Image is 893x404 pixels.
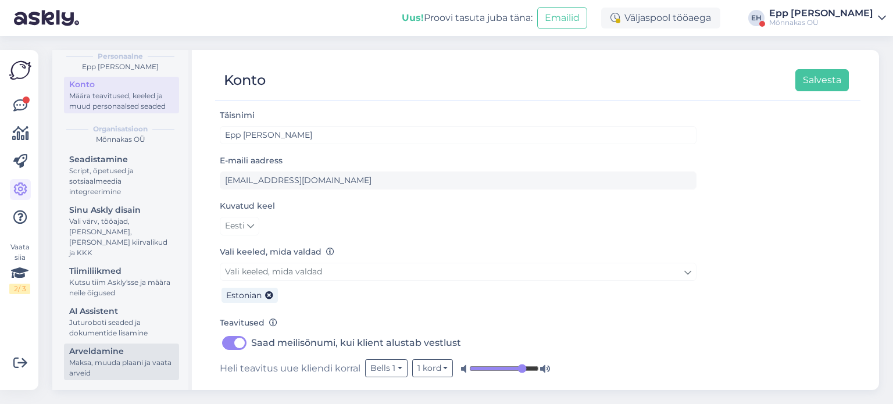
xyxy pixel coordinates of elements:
[769,9,873,18] div: Epp [PERSON_NAME]
[220,155,283,167] label: E-maili aadress
[220,126,696,144] input: Sisesta nimi
[69,265,174,277] div: Tiimiliikmed
[64,152,179,199] a: SeadistamineScript, õpetused ja sotsiaalmeedia integreerimine
[64,303,179,340] a: AI AssistentJuturoboti seaded ja dokumentide lisamine
[224,69,266,91] div: Konto
[226,290,262,301] span: Estonian
[412,359,453,377] button: 1 kord
[69,277,174,298] div: Kutsu tiim Askly'sse ja määra neile õigused
[220,317,277,329] label: Teavitused
[748,10,765,26] div: EH
[220,263,696,281] a: Vali keeled, mida valdad
[251,334,461,352] label: Saad meilisõnumi, kui klient alustab vestlust
[69,78,174,91] div: Konto
[69,357,174,378] div: Maksa, muuda plaani ja vaata arveid
[225,266,322,277] span: Vali keeled, mida valdad
[93,124,148,134] b: Organisatsioon
[220,109,255,121] label: Täisnimi
[64,77,179,113] a: KontoMäära teavitused, keeled ja muud personaalsed seaded
[64,263,179,300] a: TiimiliikmedKutsu tiim Askly'sse ja määra neile õigused
[64,344,179,380] a: ArveldamineMaksa, muuda plaani ja vaata arveid
[64,202,179,260] a: Sinu Askly disainVali värv, tööajad, [PERSON_NAME], [PERSON_NAME] kiirvalikud ja KKK
[220,246,334,258] label: Vali keeled, mida valdad
[9,59,31,81] img: Askly Logo
[9,284,30,294] div: 2 / 3
[69,204,174,216] div: Sinu Askly disain
[69,153,174,166] div: Seadistamine
[69,317,174,338] div: Juturoboti seaded ja dokumentide lisamine
[601,8,720,28] div: Väljaspool tööaega
[69,305,174,317] div: AI Assistent
[220,359,696,377] div: Heli teavitus uue kliendi korral
[69,166,174,197] div: Script, õpetused ja sotsiaalmeedia integreerimine
[62,134,179,145] div: Mõnnakas OÜ
[769,18,873,27] div: Mõnnakas OÜ
[537,7,587,29] button: Emailid
[220,200,275,212] label: Kuvatud keel
[402,12,424,23] b: Uus!
[365,359,408,377] button: Bells 1
[9,242,30,294] div: Vaata siia
[98,51,143,62] b: Personaalne
[69,345,174,357] div: Arveldamine
[795,69,849,91] button: Salvesta
[225,220,245,233] span: Eesti
[69,91,174,112] div: Määra teavitused, keeled ja muud personaalsed seaded
[402,11,533,25] div: Proovi tasuta juba täna:
[62,62,179,72] div: Epp [PERSON_NAME]
[769,9,886,27] a: Epp [PERSON_NAME]Mõnnakas OÜ
[220,171,696,190] input: Sisesta e-maili aadress
[69,216,174,258] div: Vali värv, tööajad, [PERSON_NAME], [PERSON_NAME] kiirvalikud ja KKK
[220,217,259,235] a: Eesti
